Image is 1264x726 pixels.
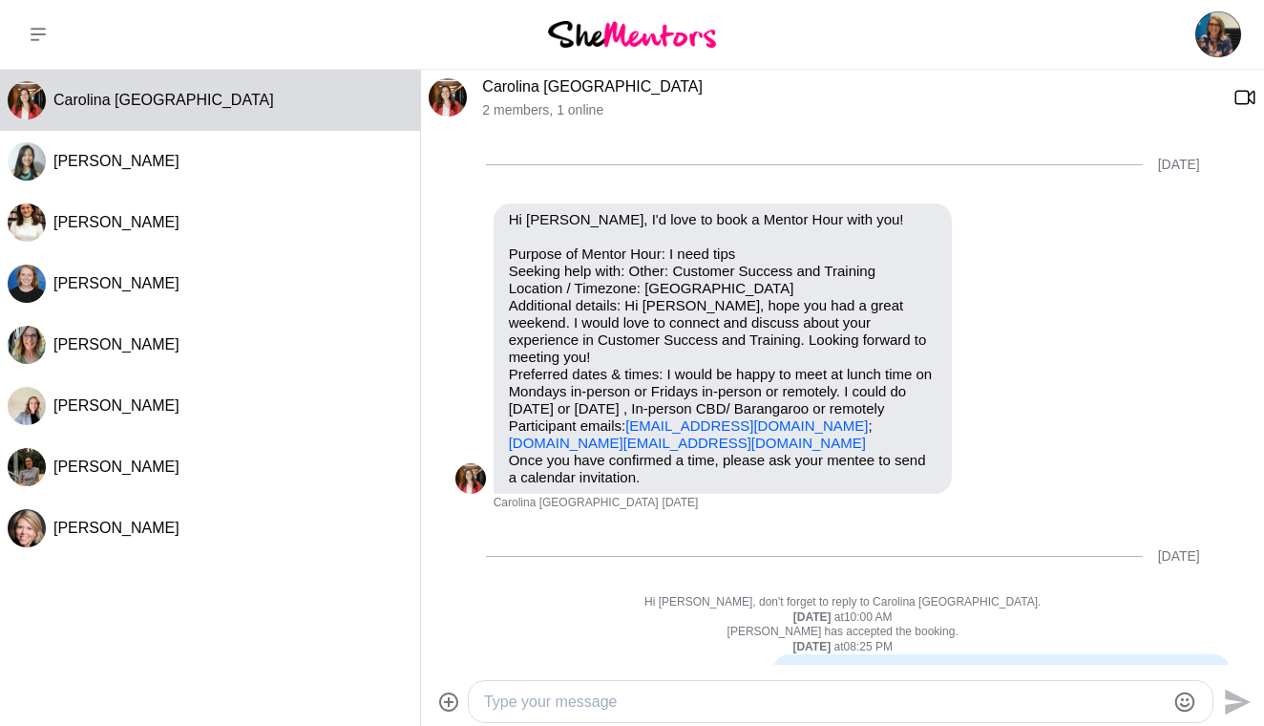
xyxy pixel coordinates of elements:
span: [PERSON_NAME] [53,275,179,291]
img: H [8,265,46,303]
div: [DATE] [1158,157,1200,173]
span: [PERSON_NAME] [53,336,179,352]
img: C [429,78,467,117]
span: Carolina [GEOGRAPHIC_DATA] [494,496,659,511]
span: [PERSON_NAME] [53,214,179,230]
p: Hi [PERSON_NAME], don't forget to reply to Carolina [GEOGRAPHIC_DATA]. [455,595,1231,610]
span: Carolina [GEOGRAPHIC_DATA] [53,92,274,108]
div: Carolina Portugal [8,81,46,119]
img: W [8,142,46,181]
a: [DOMAIN_NAME][EMAIL_ADDRESS][DOMAIN_NAME] [509,435,866,451]
a: [EMAIL_ADDRESS][DOMAIN_NAME] [625,417,868,434]
img: Kate Vertsonis [1195,11,1241,57]
strong: [DATE] [793,610,834,624]
p: [PERSON_NAME] has accepted the booking. [455,625,1231,640]
div: at 08:25 PM [455,640,1231,655]
img: A [8,203,46,242]
p: Purpose of Mentor Hour: I need tips Seeking help with: Other: Customer Success and Training Locat... [509,246,937,452]
div: Weiman Kow [8,142,46,181]
img: J [8,326,46,364]
img: C [8,81,46,119]
img: C [455,463,486,494]
span: [PERSON_NAME] [53,397,179,414]
button: Emoji picker [1173,691,1196,714]
div: Carolina Portugal [455,463,486,494]
span: [PERSON_NAME] [53,153,179,169]
p: Once you have confirmed a time, please ask your mentee to send a calendar invitation. [509,452,937,486]
img: L [8,448,46,486]
div: Jeanene Tracy [8,326,46,364]
div: Lita Vickers [8,448,46,486]
a: Carolina [GEOGRAPHIC_DATA] [482,78,703,95]
img: S [8,387,46,425]
button: Send [1213,680,1256,723]
strong: [DATE] [792,640,833,653]
div: [DATE] [1158,548,1200,565]
div: Ashley [8,203,46,242]
div: Carolina Portugal [429,78,467,117]
img: She Mentors Logo [548,21,716,47]
textarea: Type your message [484,691,1165,714]
span: [PERSON_NAME] [53,459,179,475]
div: at 10:00 AM [455,610,1231,626]
div: Sarah Howell [8,387,46,425]
div: Susan Elford [8,509,46,547]
span: [PERSON_NAME] [53,520,179,536]
img: S [8,509,46,547]
time: 2025-08-31T08:22:10.454Z [663,496,699,511]
div: Hannah Legge [8,265,46,303]
p: 2 members , 1 online [482,102,1218,118]
p: Hi [PERSON_NAME], I'd love to book a Mentor Hour with you! [509,211,937,228]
